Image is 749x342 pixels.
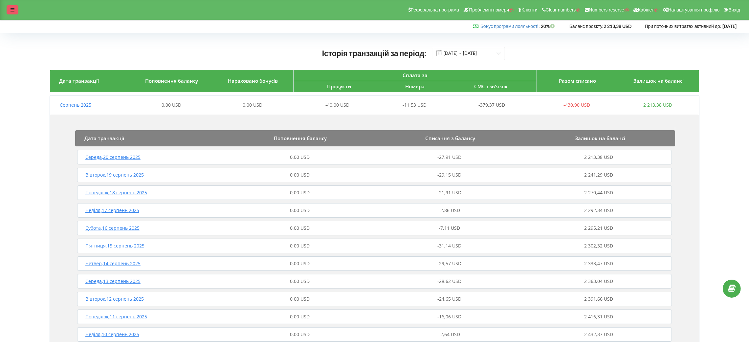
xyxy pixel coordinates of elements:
span: -29,57 USD [437,260,461,267]
span: Неділя , 17 серпень 2025 [85,207,139,213]
span: Списання з балансу [425,135,475,141]
span: 0,00 USD [290,278,310,284]
span: Середа , 13 серпень 2025 [85,278,141,284]
span: 0,00 USD [290,225,310,231]
span: Numbers reserve [589,7,624,12]
a: Бонус програми лояльності [480,23,539,29]
span: 2 241,29 USD [584,172,613,178]
span: 2 432,37 USD [584,331,613,337]
span: -379,37 USD [478,102,505,108]
span: 2 302,32 USD [584,243,613,249]
span: -27,91 USD [437,154,461,160]
span: 0,00 USD [290,172,310,178]
span: Понеділок , 18 серпень 2025 [85,189,147,196]
span: Вихід [729,7,740,12]
span: Дата транзакції [59,77,99,84]
span: -28,62 USD [437,278,461,284]
span: Разом списано [559,77,596,84]
span: Четвер , 14 серпень 2025 [85,260,141,267]
span: 2 213,38 USD [584,154,613,160]
span: 0,00 USD [290,260,310,267]
span: Налаштування профілю [668,7,719,12]
span: 0,00 USD [290,331,310,337]
span: При поточних витратах активний до: [645,23,721,29]
span: -40,00 USD [325,102,349,108]
span: 0,00 USD [290,207,310,213]
span: Клієнти [521,7,538,12]
span: -24,65 USD [437,296,461,302]
span: Вівторок , 12 серпень 2025 [85,296,144,302]
span: Продукти [327,83,351,90]
span: -2,64 USD [439,331,460,337]
span: Сплата за [403,72,428,78]
strong: [DATE] [722,23,737,29]
span: Залишок на балансі [633,77,684,84]
span: Баланс проєкту: [569,23,604,29]
span: 2 363,04 USD [584,278,613,284]
span: -2,86 USD [439,207,460,213]
span: Поповнення балансу [145,77,198,84]
span: Проблемні номери [469,7,509,12]
span: Дата транзакції [84,135,124,141]
span: 2 333,47 USD [584,260,613,267]
span: 0,00 USD [243,102,262,108]
span: 0,00 USD [162,102,181,108]
span: Середа , 20 серпень 2025 [85,154,141,160]
span: П’ятниця , 15 серпень 2025 [85,243,144,249]
span: 0,00 USD [290,154,310,160]
span: Історія транзакцій за період: [322,49,427,58]
span: Clear numbers [546,7,576,12]
span: 0,00 USD [290,296,310,302]
span: Вівторок , 19 серпень 2025 [85,172,144,178]
span: Субота , 16 серпень 2025 [85,225,140,231]
span: -7,11 USD [439,225,460,231]
span: Реферальна програма [411,7,459,12]
span: -29,15 USD [437,172,461,178]
span: -16,06 USD [437,313,461,320]
span: Серпень , 2025 [60,102,91,108]
span: 2 292,34 USD [584,207,613,213]
span: СМС і зв'язок [474,83,508,90]
span: 2 295,21 USD [584,225,613,231]
span: 2 213,38 USD [643,102,672,108]
strong: 2 213,38 USD [604,23,632,29]
span: -11,53 USD [403,102,427,108]
span: -430,90 USD [563,102,590,108]
span: 2 416,31 USD [584,313,613,320]
span: 2 270,44 USD [584,189,613,196]
span: 0,00 USD [290,243,310,249]
span: Неділя , 10 серпень 2025 [85,331,139,337]
span: : [480,23,540,29]
strong: 20% [541,23,556,29]
span: Нараховано бонусів [228,77,278,84]
span: -31,14 USD [437,243,461,249]
span: 2 391,66 USD [584,296,613,302]
span: Кабінет [638,7,654,12]
span: Залишок на балансі [575,135,625,141]
span: Понеділок , 11 серпень 2025 [85,313,147,320]
span: 0,00 USD [290,189,310,196]
span: 0,00 USD [290,313,310,320]
span: Поповнення балансу [274,135,327,141]
span: -21,91 USD [437,189,461,196]
span: Номера [406,83,425,90]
